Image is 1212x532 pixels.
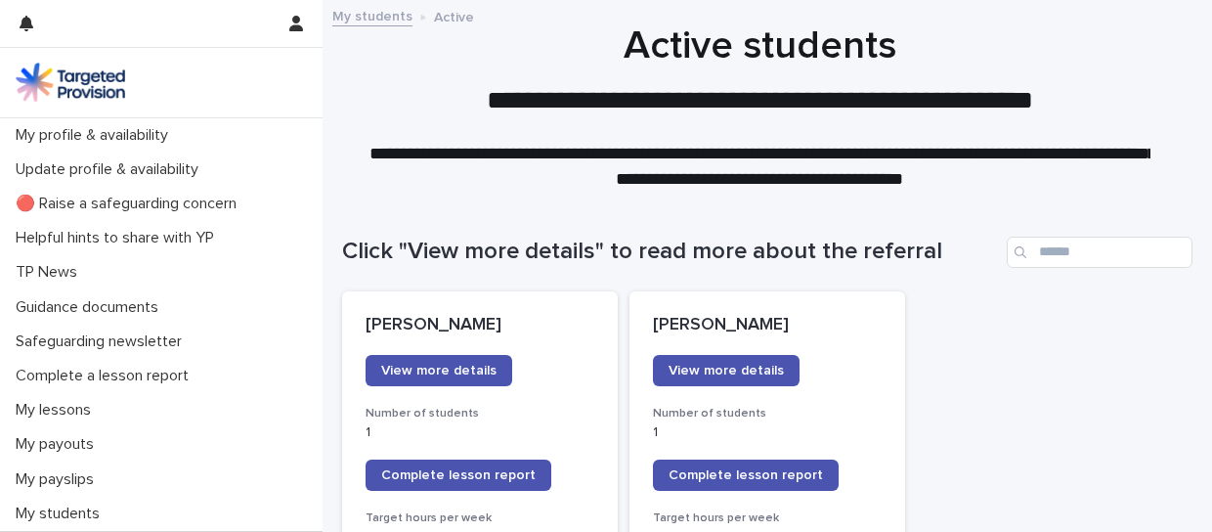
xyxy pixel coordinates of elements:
[1007,237,1192,268] input: Search
[8,435,109,454] p: My payouts
[8,126,184,145] p: My profile & availability
[653,406,882,421] h3: Number of students
[434,5,474,26] p: Active
[669,468,823,482] span: Complete lesson report
[366,355,512,386] a: View more details
[8,470,109,489] p: My payslips
[16,63,125,102] img: M5nRWzHhSzIhMunXDL62
[366,460,551,491] a: Complete lesson report
[653,315,882,336] p: [PERSON_NAME]
[381,364,497,377] span: View more details
[8,401,107,420] p: My lessons
[653,355,800,386] a: View more details
[8,505,115,523] p: My students
[653,510,882,526] h3: Target hours per week
[342,22,1178,69] h1: Active students
[8,263,93,282] p: TP News
[8,367,204,385] p: Complete a lesson report
[8,160,214,179] p: Update profile & availability
[342,238,999,266] h1: Click "View more details" to read more about the referral
[669,364,784,377] span: View more details
[8,332,197,351] p: Safeguarding newsletter
[366,510,594,526] h3: Target hours per week
[8,229,230,247] p: Helpful hints to share with YP
[653,460,839,491] a: Complete lesson report
[8,298,174,317] p: Guidance documents
[366,424,594,441] p: 1
[366,315,594,336] p: [PERSON_NAME]
[332,4,412,26] a: My students
[653,424,882,441] p: 1
[381,468,536,482] span: Complete lesson report
[8,195,252,213] p: 🔴 Raise a safeguarding concern
[366,406,594,421] h3: Number of students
